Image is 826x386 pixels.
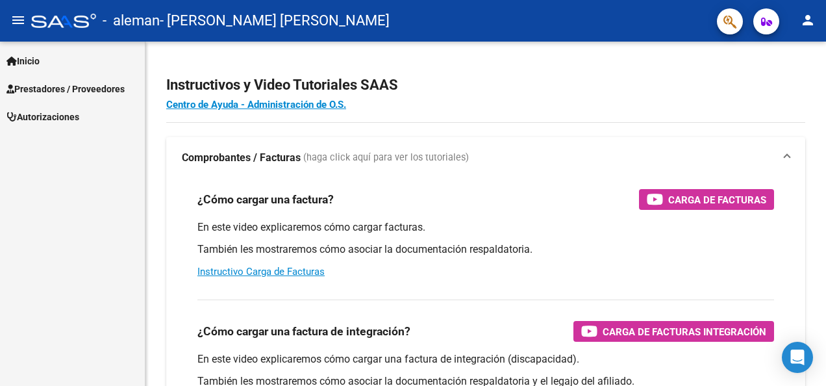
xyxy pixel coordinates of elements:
p: En este video explicaremos cómo cargar facturas. [197,220,774,235]
span: Prestadores / Proveedores [6,82,125,96]
span: - [PERSON_NAME] [PERSON_NAME] [160,6,390,35]
strong: Comprobantes / Facturas [182,151,301,165]
span: - aleman [103,6,160,35]
h2: Instructivos y Video Tutoriales SAAS [166,73,805,97]
p: En este video explicaremos cómo cargar una factura de integración (discapacidad). [197,352,774,367]
a: Instructivo Carga de Facturas [197,266,325,277]
span: Carga de Facturas Integración [603,324,766,340]
span: Autorizaciones [6,110,79,124]
div: Open Intercom Messenger [782,342,813,373]
span: Carga de Facturas [668,192,766,208]
span: Inicio [6,54,40,68]
mat-icon: menu [10,12,26,28]
h3: ¿Cómo cargar una factura de integración? [197,322,410,341]
h3: ¿Cómo cargar una factura? [197,190,334,209]
mat-expansion-panel-header: Comprobantes / Facturas (haga click aquí para ver los tutoriales) [166,137,805,179]
button: Carga de Facturas Integración [573,321,774,342]
p: También les mostraremos cómo asociar la documentación respaldatoria. [197,242,774,257]
button: Carga de Facturas [639,189,774,210]
span: (haga click aquí para ver los tutoriales) [303,151,469,165]
a: Centro de Ayuda - Administración de O.S. [166,99,346,110]
mat-icon: person [800,12,816,28]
